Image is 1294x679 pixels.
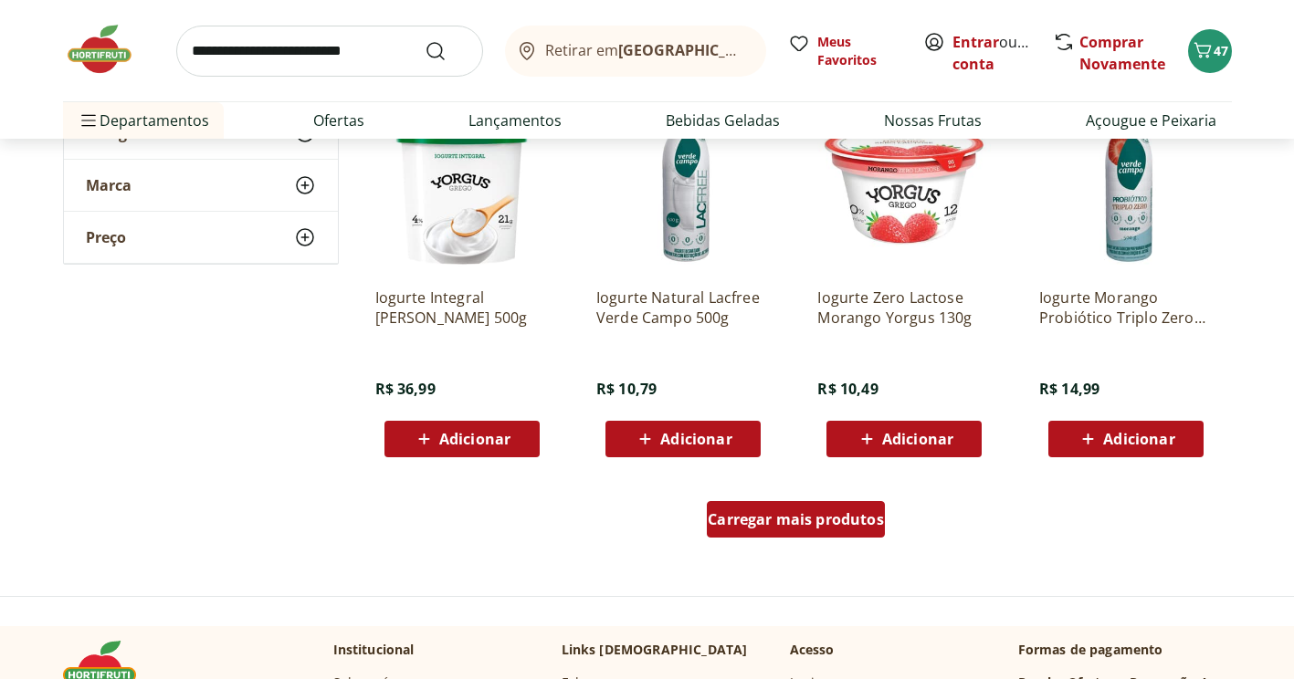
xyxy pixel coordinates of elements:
span: 47 [1214,42,1228,59]
span: Preço [86,228,126,246]
a: Iogurte Zero Lactose Morango Yorgus 130g [817,287,991,328]
span: Carregar mais produtos [708,512,884,527]
span: R$ 36,99 [375,379,436,399]
span: Adicionar [439,432,510,446]
img: Hortifruti [63,22,154,77]
a: Lançamentos [468,110,562,131]
img: Iogurte Natural Lacfree Verde Campo 500g [596,99,770,273]
span: Adicionar [660,432,731,446]
button: Menu [78,99,100,142]
img: Iogurte Zero Lactose Morango Yorgus 130g [817,99,991,273]
a: Açougue e Peixaria [1086,110,1216,131]
span: R$ 14,99 [1039,379,1099,399]
a: Iogurte Integral [PERSON_NAME] 500g [375,287,549,328]
span: Departamentos [78,99,209,142]
a: Meus Favoritos [788,33,901,69]
button: Adicionar [826,421,982,457]
a: Comprar Novamente [1079,32,1165,74]
button: Marca [64,160,338,211]
span: R$ 10,49 [817,379,878,399]
b: [GEOGRAPHIC_DATA]/[GEOGRAPHIC_DATA] [618,40,926,60]
span: Retirar em [545,42,747,58]
span: R$ 10,79 [596,379,657,399]
span: Adicionar [882,432,953,446]
img: Iogurte Integral Yorgus Grego 500g [375,99,549,273]
a: Iogurte Morango Probiótico Triplo Zero Verde Campo 500g [1039,287,1213,328]
p: Formas de pagamento [1018,641,1232,659]
span: ou [952,31,1034,75]
button: Adicionar [605,421,761,457]
button: Adicionar [1048,421,1204,457]
span: Marca [86,176,132,194]
button: Retirar em[GEOGRAPHIC_DATA]/[GEOGRAPHIC_DATA] [505,26,766,77]
span: Meus Favoritos [817,33,901,69]
a: Bebidas Geladas [666,110,780,131]
a: Carregar mais produtos [707,501,885,545]
img: Iogurte Morango Probiótico Triplo Zero Verde Campo 500g [1039,99,1213,273]
a: Iogurte Natural Lacfree Verde Campo 500g [596,287,770,328]
p: Links [DEMOGRAPHIC_DATA] [562,641,748,659]
button: Preço [64,212,338,263]
button: Carrinho [1188,29,1232,73]
button: Adicionar [384,421,540,457]
a: Criar conta [952,32,1053,74]
p: Acesso [790,641,835,659]
p: Institucional [333,641,415,659]
span: Adicionar [1103,432,1174,446]
button: Submit Search [425,40,468,62]
a: Nossas Frutas [884,110,982,131]
a: Entrar [952,32,999,52]
input: search [176,26,483,77]
a: Ofertas [313,110,364,131]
